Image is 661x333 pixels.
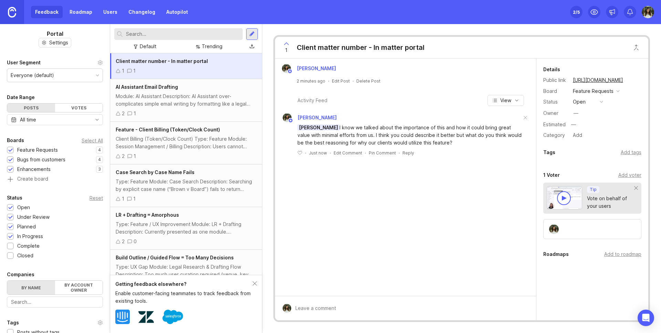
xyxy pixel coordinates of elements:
[571,76,625,85] a: [URL][DOMAIN_NAME]
[574,109,578,117] div: —
[305,150,306,156] div: ·
[604,250,641,258] div: Add to roadmap
[543,98,567,106] div: Status
[297,125,339,130] span: [PERSON_NAME]
[17,156,65,163] div: Bugs from customers
[202,43,222,50] div: Trending
[7,281,55,294] label: By name
[279,113,337,122] a: Sarina Zohdi[PERSON_NAME]
[110,79,262,122] a: AI Assistant Email DraftingModule: AI Assistant Description: AI Assistant over-complicates simple...
[571,131,584,140] div: Add
[116,135,256,150] div: Client Billing (Token/Clock Count) Type: Feature Module: Session Management / Billing Description...
[282,64,291,73] img: Sarina Zohdi
[90,196,103,200] div: Reset
[543,109,567,117] div: Owner
[629,41,643,54] button: Close button
[98,157,101,162] p: 4
[126,30,240,38] input: Search...
[115,280,253,288] div: Getting feedback elsewhere?
[11,298,99,306] input: Search...
[570,6,583,18] button: 2/5
[543,76,567,84] div: Public link
[17,204,30,211] div: Open
[642,6,654,18] img: Sarina Zohdi
[55,281,103,294] label: By account owner
[122,110,125,117] div: 2
[334,150,362,156] div: Edit Comment
[98,166,101,172] p: 3
[110,250,262,292] a: Build Outline / Guided Flow = Too Many DecisionsType: UX Gap Module: Legal Research & Drafting Fl...
[573,7,580,17] div: 2 /5
[297,124,522,147] div: I know we talked about the importance of this and how it could bring great value with minimal eff...
[39,38,71,47] button: Settings
[116,93,256,108] div: Module: AI Assistant Description: AI Assistant over-complicates simple email writing by formattin...
[543,122,566,127] div: Estimated
[573,98,586,106] div: open
[47,30,63,38] h1: Portal
[82,139,103,142] div: Select All
[133,67,136,75] div: 1
[116,255,234,260] span: Build Outline / Guided Flow = Too Many Decisions
[116,58,208,64] span: Client matter number - In matter portal
[332,78,350,84] div: Edit Post
[115,310,130,324] img: Intercom logo
[17,165,51,173] div: Enhancements
[49,39,68,46] span: Settings
[567,131,584,140] a: Add
[618,171,641,179] div: Add voter
[138,309,154,325] img: Zendesk logo
[7,319,19,327] div: Tags
[590,187,597,192] p: Tip
[543,250,569,258] div: Roadmaps
[8,7,16,18] img: Canny Home
[116,127,220,132] span: Feature - Client Billing (Token/Clock Count)
[297,115,337,120] span: [PERSON_NAME]
[547,186,583,210] img: video-thumbnail-vote-d41b83416815613422e2ca741bf692cc.jpg
[17,233,43,240] div: In Progress
[116,263,256,278] div: Type: UX Gap Module: Legal Research & Drafting Flow Description: Too much user curation required ...
[297,78,325,84] span: 2 minutes ago
[116,169,195,175] span: Case Search by Case Name Fails
[134,238,137,245] div: 0
[487,95,524,106] button: View
[65,6,96,18] a: Roadmap
[7,194,22,202] div: Status
[7,104,55,112] div: Posts
[11,72,54,79] div: Everyone (default)
[99,6,122,18] a: Users
[543,65,560,74] div: Details
[115,290,253,305] div: Enable customer-facing teammates to track feedback from existing tools.
[7,176,103,183] a: Create board
[369,150,396,156] div: Pin Comment
[122,152,125,160] div: 2
[122,238,125,245] div: 2
[297,97,327,104] div: Activity Feed
[543,131,567,139] div: Category
[17,223,36,230] div: Planned
[309,150,327,156] span: Just now
[297,43,424,52] div: Client matter number - In matter portal
[569,120,578,129] div: —
[92,117,103,122] svg: toggle icon
[17,242,40,250] div: Complete
[543,171,560,179] div: 1 Voter
[110,164,262,207] a: Case Search by Case Name FailsType: Feature Module: Case Search Description: Searching by explici...
[621,149,641,156] div: Add tags
[402,150,414,156] div: Reply
[134,110,136,117] div: 1
[116,84,178,90] span: AI Assistant Email Drafting
[133,195,136,203] div: 1
[543,87,567,95] div: Board
[116,212,179,218] span: LR + Drafting = Amorphous
[55,104,103,112] div: Votes
[399,150,400,156] div: ·
[7,136,24,144] div: Boards
[116,221,256,236] div: Type: Feature / UX Improvement Module: LR + Drafting Description: Currently presented as one modu...
[122,195,124,203] div: 1
[288,118,293,123] img: member badge
[110,207,262,250] a: LR + Drafting = AmorphousType: Feature / UX Improvement Module: LR + Drafting Description: Curren...
[297,65,336,71] span: [PERSON_NAME]
[278,64,342,73] a: Sarina Zohdi[PERSON_NAME]
[20,116,36,123] div: All time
